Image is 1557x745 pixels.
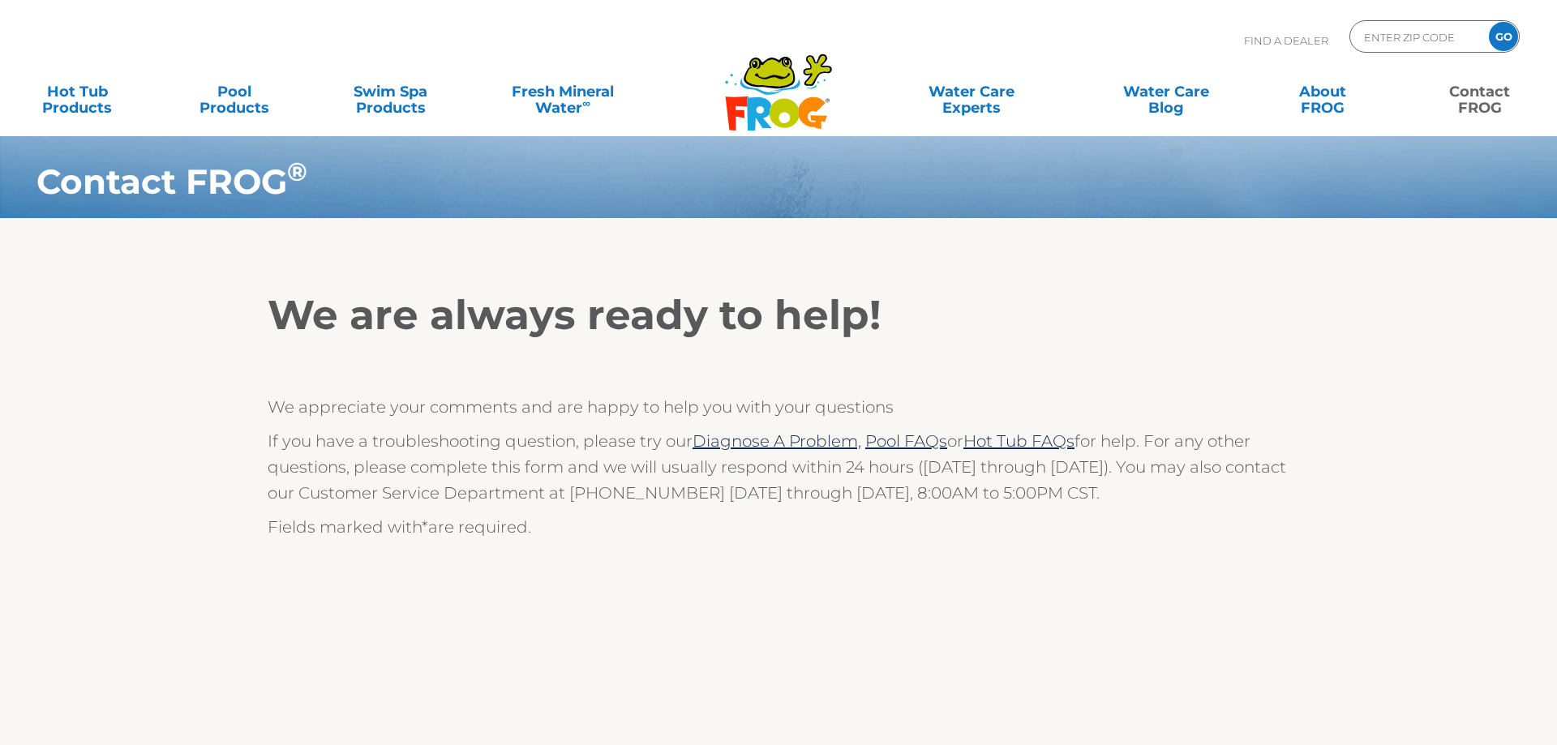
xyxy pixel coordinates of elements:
a: Hot TubProducts [16,75,138,108]
p: Fields marked with are required. [268,514,1289,540]
a: Swim SpaProducts [330,75,452,108]
sup: ® [287,156,307,187]
a: Water CareExperts [872,75,1070,108]
a: PoolProducts [173,75,294,108]
a: AboutFROG [1262,75,1383,108]
a: Pool FAQs [865,431,947,451]
sup: ∞ [582,96,590,109]
p: Find A Dealer [1244,20,1328,61]
a: Hot Tub FAQs [963,431,1074,451]
h1: Contact FROG [36,162,1392,201]
a: Water CareBlog [1105,75,1227,108]
h2: We are always ready to help! [268,291,1289,340]
p: If you have a troubleshooting question, please try our or for help. For any other questions, plea... [268,428,1289,506]
a: Fresh MineralWater∞ [487,75,639,108]
p: We appreciate your comments and are happy to help you with your questions [268,394,1289,420]
a: Diagnose A Problem, [693,431,861,451]
img: Frog Products Logo [716,32,841,131]
input: GO [1489,22,1518,51]
a: ContactFROG [1419,75,1541,108]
